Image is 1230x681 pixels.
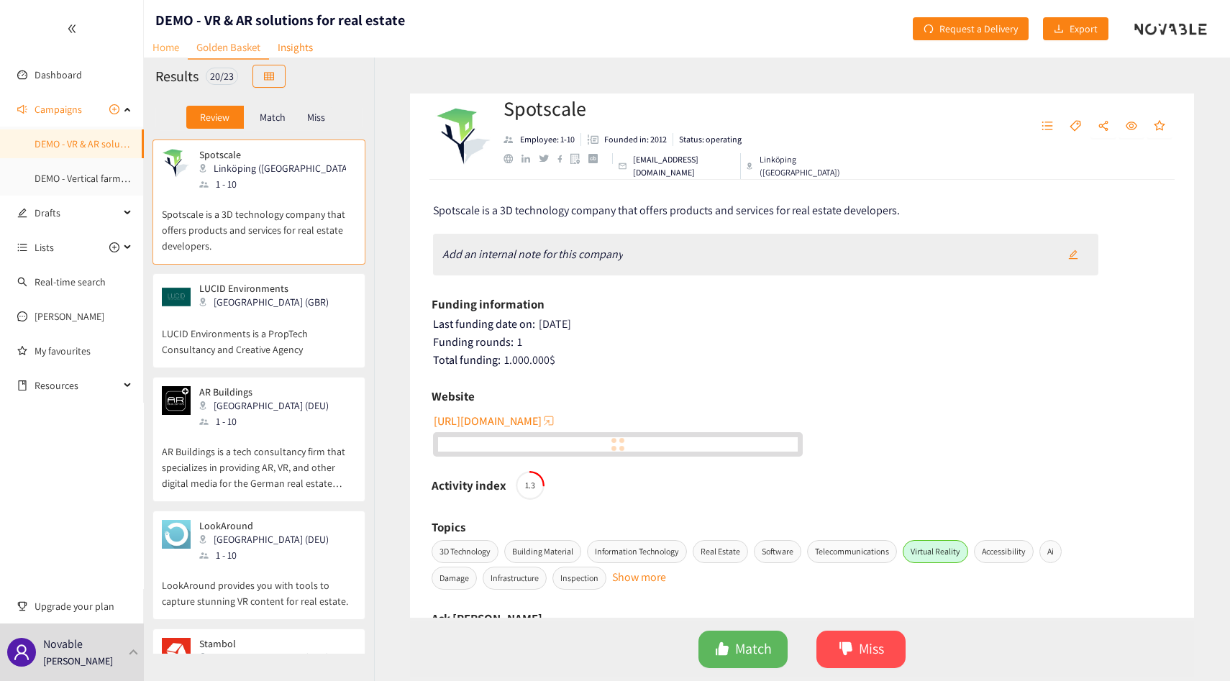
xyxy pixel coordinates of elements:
[1062,115,1088,138] button: tag
[155,66,199,86] h2: Results
[604,133,667,146] p: Founded in: 2012
[35,233,54,262] span: Lists
[155,10,405,30] h1: DEMO - VR & AR solutions for real estate
[433,335,1173,349] div: 1
[199,294,337,310] div: [GEOGRAPHIC_DATA] (GBR)
[903,540,968,563] span: Virtual Reality
[35,172,134,185] a: DEMO - Vertical farming
[1039,540,1062,563] span: Ai
[17,208,27,218] span: edit
[162,638,191,667] img: Snapshot of the company's website
[432,293,545,315] h6: Funding information
[35,198,119,227] span: Drafts
[1154,120,1165,133] span: star
[35,310,104,323] a: [PERSON_NAME]
[1126,120,1137,133] span: eye
[679,133,742,146] p: Status: operating
[570,153,588,164] a: google maps
[747,153,854,179] div: Linköping ([GEOGRAPHIC_DATA])
[1034,115,1060,138] button: unordered-list
[199,149,346,160] p: Spotscale
[552,567,606,590] span: Inspection
[43,653,113,669] p: [PERSON_NAME]
[188,36,269,60] a: Golden Basket
[43,635,83,653] p: Novable
[1054,24,1064,35] span: download
[162,192,356,254] p: Spotscale is a 3D technology company that offers products and services for real estate developers.
[735,638,772,660] span: Match
[807,540,897,563] span: Telecommunications
[162,386,191,415] img: Snapshot of the company's website
[539,155,557,162] a: twitter
[260,111,286,123] p: Match
[557,155,571,163] a: facebook
[442,247,623,262] i: Add an internal note for this company
[35,68,82,81] a: Dashboard
[1098,120,1109,133] span: share-alt
[162,429,356,491] p: AR Buildings is a tech consultancy firm that specializes in providing AR, VR, and other digital m...
[162,563,356,609] p: LookAround provides you with tools to capture stunning VR content for real estate.
[144,36,188,58] a: Home
[435,108,493,165] img: Company Logo
[17,242,27,252] span: unordered-list
[504,94,853,123] h2: Spotscale
[939,21,1018,37] span: Request a Delivery
[264,71,274,83] span: table
[1147,115,1172,138] button: star
[199,398,337,413] div: [GEOGRAPHIC_DATA] (DEU)
[516,481,545,490] span: 1.3
[252,65,286,88] button: table
[1090,115,1116,138] button: share-alt
[693,540,748,563] span: Real Estate
[1043,17,1108,40] button: downloadExport
[588,154,606,163] a: crunchbase
[715,641,729,658] span: like
[17,104,27,114] span: sound
[1158,612,1230,681] iframe: Chat Widget
[633,153,734,179] p: [EMAIL_ADDRESS][DOMAIN_NAME]
[35,137,204,150] a: DEMO - VR & AR solutions for real estate
[433,203,900,218] span: Spotscale is a 3D technology company that offers products and services for real estate developers.
[17,380,27,390] span: book
[433,353,1173,367] div: 1.000.000 $
[199,413,337,429] div: 1 - 10
[162,283,191,311] img: Snapshot of the company's website
[433,317,1173,332] div: [DATE]
[1070,21,1098,37] span: Export
[199,531,337,547] div: [GEOGRAPHIC_DATA] (DEU)
[432,475,506,496] h6: Activity index
[67,24,77,34] span: double-left
[1068,250,1078,261] span: edit
[199,283,329,294] p: LUCID Environments
[504,133,581,146] li: Employees
[1057,243,1089,266] button: edit
[199,547,337,563] div: 1 - 10
[433,334,514,349] span: Funding rounds:
[434,409,556,432] button: [URL][DOMAIN_NAME]
[432,540,498,563] span: 3D Technology
[433,352,501,367] span: Total funding:
[504,154,521,163] a: website
[581,133,673,146] li: Founded in year
[199,160,355,176] div: Linköping ([GEOGRAPHIC_DATA])
[35,95,82,124] span: Campaigns
[13,644,30,661] span: user
[35,371,119,400] span: Resources
[432,385,475,407] h6: Website
[1070,120,1081,133] span: tag
[432,516,465,538] h6: Topics
[206,68,238,85] div: 20 / 23
[109,242,119,252] span: plus-circle
[521,155,539,163] a: linkedin
[438,437,798,452] a: website
[859,638,884,660] span: Miss
[35,275,106,288] a: Real-time search
[307,111,325,123] p: Miss
[35,592,132,621] span: Upgrade your plan
[520,133,575,146] p: Employee: 1-10
[199,638,329,649] p: Stambol
[199,520,329,531] p: LookAround
[199,176,355,192] div: 1 - 10
[162,149,191,178] img: Snapshot of the company's website
[17,601,27,611] span: trophy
